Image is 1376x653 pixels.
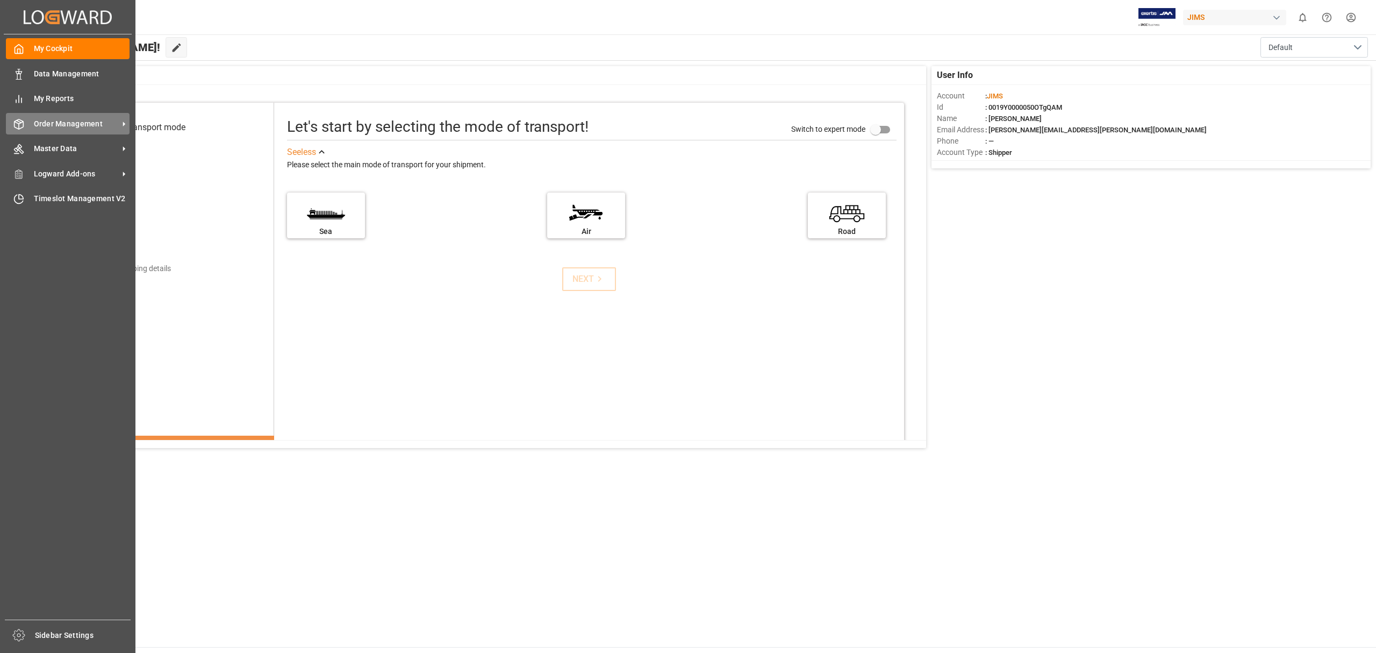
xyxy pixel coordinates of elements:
span: : 0019Y0000050OTgQAM [985,103,1062,111]
a: Timeslot Management V2 [6,188,130,209]
span: My Reports [34,93,130,104]
span: Account Type [937,147,985,158]
span: Sidebar Settings [35,630,131,641]
span: Order Management [34,118,119,130]
div: Add shipping details [104,263,171,274]
div: See less [287,146,316,159]
span: : [PERSON_NAME][EMAIL_ADDRESS][PERSON_NAME][DOMAIN_NAME] [985,126,1207,134]
span: JIMS [987,92,1003,100]
button: show 0 new notifications [1291,5,1315,30]
img: Exertis%20JAM%20-%20Email%20Logo.jpg_1722504956.jpg [1138,8,1176,27]
div: JIMS [1183,10,1286,25]
div: Select transport mode [102,121,185,134]
span: : Shipper [985,148,1012,157]
button: NEXT [562,267,616,291]
div: Please select the main mode of transport for your shipment. [287,159,897,172]
span: Name [937,113,985,124]
div: NEXT [572,273,605,286]
a: My Cockpit [6,38,130,59]
span: Default [1268,42,1293,53]
span: : [985,92,1003,100]
span: My Cockpit [34,43,130,54]
span: Master Data [34,143,119,154]
span: : — [985,137,994,145]
a: My Reports [6,88,130,109]
div: Sea [292,226,360,237]
span: User Info [937,69,973,82]
span: Phone [937,136,985,147]
span: : [PERSON_NAME] [985,115,1042,123]
div: Let's start by selecting the mode of transport! [287,116,589,138]
button: JIMS [1183,7,1291,27]
span: Timeslot Management V2 [34,193,130,204]
span: Account [937,90,985,102]
button: Help Center [1315,5,1339,30]
a: Data Management [6,63,130,84]
span: Id [937,102,985,113]
span: Switch to expert mode [791,125,865,133]
span: Data Management [34,68,130,80]
div: Air [553,226,620,237]
span: Email Address [937,124,985,136]
span: Logward Add-ons [34,168,119,180]
button: open menu [1260,37,1368,58]
div: Road [813,226,880,237]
